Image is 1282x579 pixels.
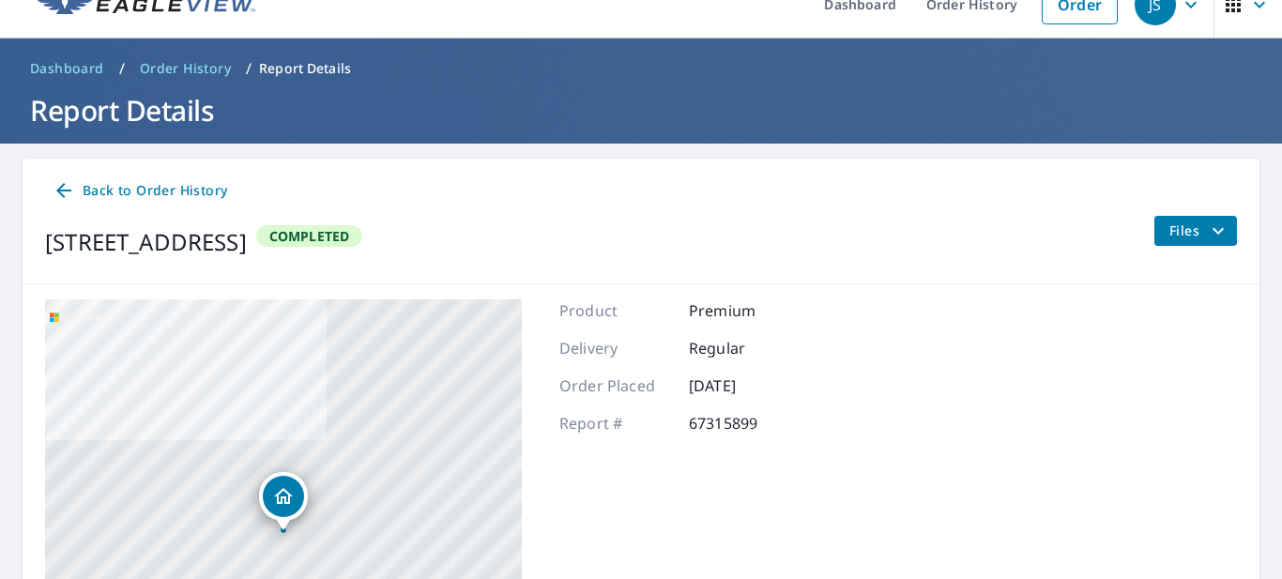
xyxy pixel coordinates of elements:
p: Product [559,299,672,322]
p: Report # [559,412,672,434]
a: Dashboard [23,53,112,84]
p: Premium [689,299,801,322]
button: filesDropdownBtn-67315899 [1153,216,1237,246]
li: / [246,57,252,80]
li: / [119,57,125,80]
span: Completed [258,227,361,245]
a: Back to Order History [45,174,235,208]
span: Dashboard [30,59,104,78]
p: [DATE] [689,374,801,397]
nav: breadcrumb [23,53,1259,84]
p: Report Details [259,59,351,78]
span: Back to Order History [53,179,227,203]
p: Delivery [559,337,672,359]
p: Order Placed [559,374,672,397]
a: Order History [132,53,238,84]
span: Files [1169,220,1229,242]
div: Dropped pin, building 1, Residential property, 512 Pineapple Ct Orlando, FL 32835 [259,472,308,530]
span: Order History [140,59,231,78]
p: 67315899 [689,412,801,434]
p: Regular [689,337,801,359]
h1: Report Details [23,91,1259,130]
div: [STREET_ADDRESS] [45,225,247,259]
